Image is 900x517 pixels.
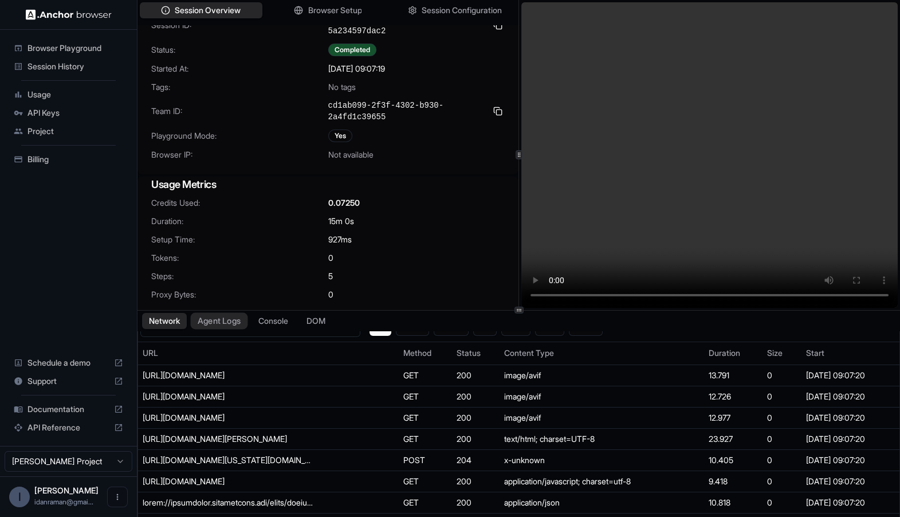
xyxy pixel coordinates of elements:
[801,428,899,449] td: [DATE] 09:07:20
[27,357,109,369] span: Schedule a demo
[9,39,128,57] div: Browser Playground
[328,289,333,300] span: 0
[399,471,452,492] td: GET
[151,197,328,209] span: Credits Used:
[452,449,500,471] td: 204
[763,428,801,449] td: 0
[763,386,801,407] td: 0
[763,449,801,471] td: 0
[328,14,487,37] span: 30fa5c8b-226a-4d17-8449-5a234597dac2
[9,150,128,169] div: Billing
[452,471,500,492] td: 200
[500,449,704,471] td: x-unknown
[175,5,241,16] span: Session Overview
[504,347,699,359] div: Content Type
[151,234,328,245] span: Setup Time:
[328,197,360,209] span: 0.07250
[151,105,328,117] span: Team ID:
[26,9,112,20] img: Anchor Logo
[9,487,30,507] div: I
[143,370,315,381] div: https://static.wixstatic.com/media/c837a6_a5f904abc9224779abfc65cb53fa6ba7~mv2.jpg/v1/crop/x_158,...
[151,81,328,93] span: Tags:
[328,271,333,282] span: 5
[500,492,704,513] td: application/json
[763,407,801,428] td: 0
[328,149,374,160] span: Not available
[399,492,452,513] td: GET
[27,422,109,433] span: API Reference
[151,271,328,282] span: Steps:
[143,476,315,487] div: https://browser.sentry-cdn.com/7.120.3/modulemetadata.es5.min.js
[457,347,495,359] div: Status
[403,347,447,359] div: Method
[328,216,354,227] span: 15m 0s
[251,313,295,329] button: Console
[9,57,128,76] div: Session History
[452,407,500,428] td: 200
[801,365,899,386] td: [DATE] 09:07:20
[709,347,758,359] div: Duration
[328,44,376,56] div: Completed
[9,122,128,140] div: Project
[9,354,128,372] div: Schedule a demo
[300,313,332,329] button: DOM
[27,126,123,137] span: Project
[328,81,356,93] span: No tags
[27,61,123,72] span: Session History
[9,85,128,104] div: Usage
[399,428,452,449] td: GET
[767,347,797,359] div: Size
[452,365,500,386] td: 200
[151,19,328,31] span: Session ID:
[500,386,704,407] td: image/avif
[9,104,128,122] div: API Keys
[422,5,502,16] span: Session Configuration
[704,428,763,449] td: 23.927
[763,365,801,386] td: 0
[328,130,352,142] div: Yes
[801,386,899,407] td: [DATE] 09:07:20
[399,449,452,471] td: POST
[763,492,801,513] td: 0
[151,252,328,264] span: Tokens:
[500,428,704,449] td: text/html; charset=UTF-8
[500,471,704,492] td: application/javascript; charset=utf-8
[27,42,123,54] span: Browser Playground
[107,487,128,507] button: Open menu
[806,347,895,359] div: Start
[704,386,763,407] td: 12.726
[151,177,505,193] h3: Usage Metrics
[328,63,385,75] span: [DATE] 09:07:19
[143,497,315,508] div: https://siteassets.parastorage.com/pages/pages/thunderbolt?beckyExperiments=.DatePickerPortal%2C....
[452,492,500,513] td: 200
[500,407,704,428] td: image/avif
[27,107,123,119] span: API Keys
[704,449,763,471] td: 10.405
[399,365,452,386] td: GET
[27,154,123,165] span: Billing
[9,418,128,437] div: API Reference
[27,89,123,100] span: Usage
[151,44,328,56] span: Status:
[328,100,487,123] span: cd1ab099-2f3f-4302-b930-2a4fd1c39655
[27,404,109,415] span: Documentation
[143,433,315,445] div: https://www.wix.com/demone2/nicol-rider
[142,313,187,329] button: Network
[151,130,328,142] span: Playground Mode:
[34,485,99,495] span: Idan Raman
[34,498,93,506] span: idanraman@gmail.com
[151,216,328,227] span: Duration:
[151,63,328,75] span: Started At:
[801,407,899,428] td: [DATE] 09:07:20
[763,471,801,492] td: 0
[500,365,704,386] td: image/avif
[801,471,899,492] td: [DATE] 09:07:20
[191,312,248,329] button: Agent Logs
[143,412,315,424] div: https://static.wixstatic.com/media/c7d035ba85f6486680c2facedecdcf4d.png/v1/fill/w_24,h_24,al_c,q_...
[801,449,899,471] td: [DATE] 09:07:20
[452,428,500,449] td: 200
[801,492,899,513] td: [DATE] 09:07:20
[452,386,500,407] td: 200
[704,365,763,386] td: 13.791
[151,149,328,160] span: Browser IP:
